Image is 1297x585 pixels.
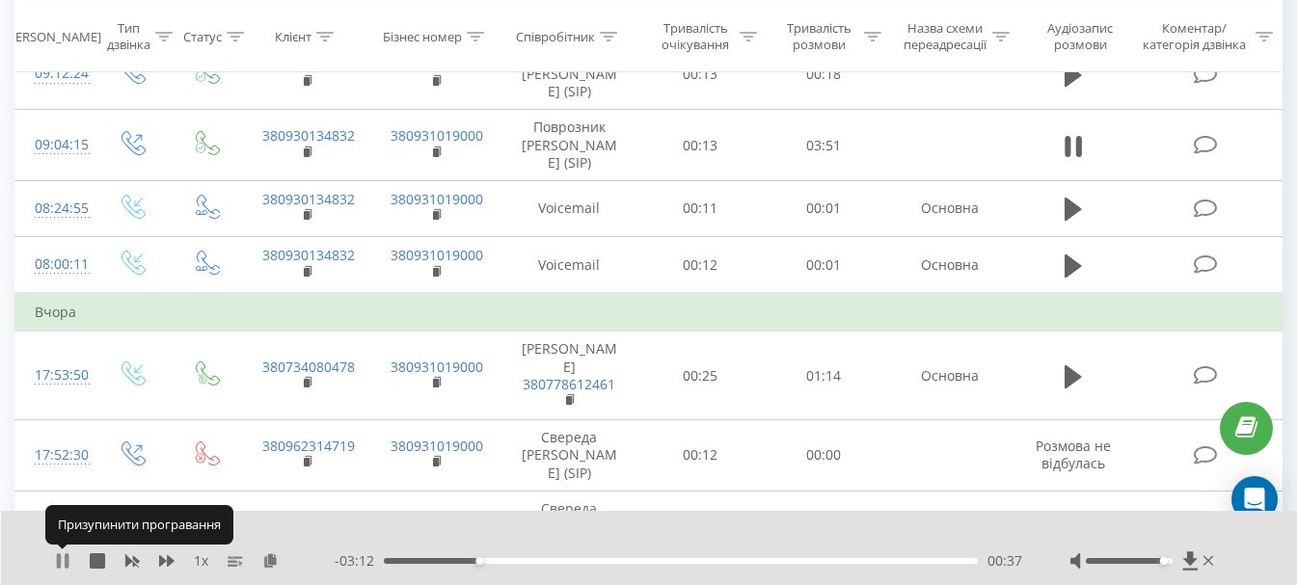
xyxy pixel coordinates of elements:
td: 00:01 [762,237,885,294]
div: Тривалість розмови [779,20,858,53]
td: 00:13 [638,110,762,181]
div: 08:24:55 [35,190,75,227]
td: 01:14 [762,332,885,420]
a: 380931019000 [391,358,483,376]
a: 380931019000 [391,437,483,455]
td: 00:16 [638,491,762,562]
div: 17:52:30 [35,437,75,474]
div: 08:00:11 [35,246,75,283]
td: 03:51 [762,110,885,181]
td: Voicemail [500,237,638,294]
span: - 03:12 [335,551,384,571]
td: 00:11 [638,180,762,236]
a: 380930134832 [262,246,355,264]
div: [PERSON_NAME] [4,28,101,44]
a: 380931019000 [391,126,483,145]
div: Назва схеми переадресації [904,20,987,53]
td: 00:01 [762,180,885,236]
td: 00:13 [638,39,762,110]
a: 380962314719 [262,437,355,455]
div: 17:53:50 [35,357,75,394]
div: Accessibility label [1160,557,1168,565]
td: 00:00 [762,420,885,492]
td: Поврозник [PERSON_NAME] (SIP) [500,110,638,181]
a: 380677875399 [262,56,355,74]
td: 01:57 [762,491,885,562]
span: Розмова не відбулась [1036,437,1111,472]
td: [PERSON_NAME] [500,332,638,420]
div: Клієнт [275,28,311,44]
td: 00:25 [638,332,762,420]
div: Статус [183,28,222,44]
td: Voicemail [500,180,638,236]
div: 09:04:15 [35,126,75,164]
div: 09:12:24 [35,55,75,93]
td: 00:18 [762,39,885,110]
div: Тип дзвінка [107,20,150,53]
td: Свереда [PERSON_NAME] (SIP) [500,420,638,492]
a: 380931019000 [391,56,483,74]
a: 380931019000 [391,190,483,208]
div: Співробітник [516,28,595,44]
a: 380931019000 [391,246,483,264]
td: 00:12 [638,237,762,294]
a: 380931019000 [391,508,483,526]
span: 1 x [194,551,208,571]
td: Основна [885,332,1013,420]
div: Open Intercom Messenger [1231,476,1278,522]
a: 380930134832 [262,190,355,208]
div: Тривалість очікування [656,20,735,53]
div: Accessibility label [475,557,483,565]
td: 00:12 [638,420,762,492]
td: Основна [885,180,1013,236]
div: Призупинити програвання [45,505,233,544]
span: 00:37 [987,551,1022,571]
a: 380663477044 [262,508,355,526]
div: 17:43:18 [35,507,75,545]
td: Поврозник [PERSON_NAME] (SIP) [500,39,638,110]
div: Аудіозапис розмови [1032,20,1128,53]
td: Свереда [PERSON_NAME] (SIP) [500,491,638,562]
a: 380778612461 [523,375,615,393]
a: 380930134832 [262,126,355,145]
td: Основна [885,237,1013,294]
td: Вчора [15,293,1283,332]
div: Бізнес номер [383,28,462,44]
a: 380734080478 [262,358,355,376]
div: Коментар/категорія дзвінка [1138,20,1251,53]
